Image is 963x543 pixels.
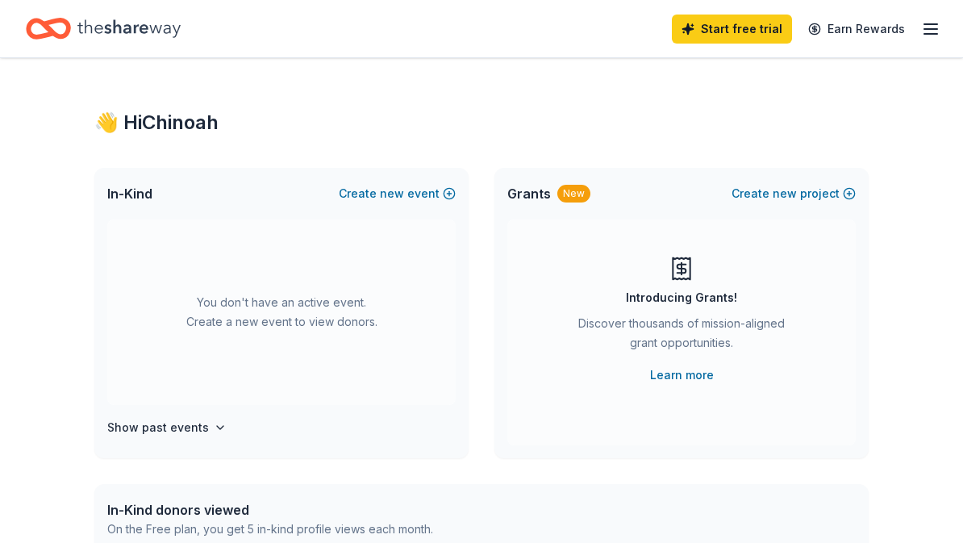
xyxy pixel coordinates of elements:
[732,184,856,203] button: Createnewproject
[107,219,456,405] div: You don't have an active event. Create a new event to view donors.
[107,520,433,539] div: On the Free plan, you get 5 in-kind profile views each month.
[626,288,737,307] div: Introducing Grants!
[107,418,209,437] h4: Show past events
[557,185,590,203] div: New
[339,184,456,203] button: Createnewevent
[107,184,152,203] span: In-Kind
[107,500,433,520] div: In-Kind donors viewed
[94,110,869,136] div: 👋 Hi Chinoah
[572,314,791,359] div: Discover thousands of mission-aligned grant opportunities.
[107,418,227,437] button: Show past events
[650,365,714,385] a: Learn more
[507,184,551,203] span: Grants
[773,184,797,203] span: new
[26,10,181,48] a: Home
[380,184,404,203] span: new
[798,15,915,44] a: Earn Rewards
[672,15,792,44] a: Start free trial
